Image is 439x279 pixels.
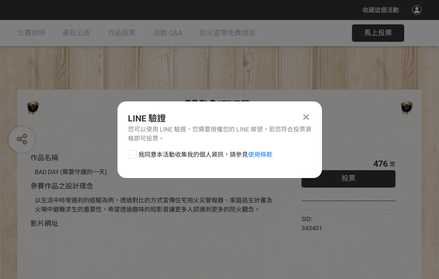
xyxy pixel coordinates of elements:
span: 作品名稱 [30,154,58,162]
span: 作品投票 [108,29,136,37]
span: 比賽說明 [17,29,45,37]
span: 影片網址 [30,219,58,228]
div: LINE 驗證 [128,112,312,125]
span: 活動 Q&A [153,29,182,37]
button: 馬上投票 [352,24,404,42]
span: 收藏這個活動 [362,7,399,13]
span: 馬上投票 [364,29,392,37]
span: 476 [373,158,388,169]
span: 防火宣導免費資源 [200,29,255,37]
a: 比賽說明 [17,20,45,46]
a: 活動 Q&A [153,20,182,46]
div: BAD DAY (需要守護的一天) [35,168,275,177]
a: 防火宣導免費資源 [200,20,255,46]
iframe: Facebook Share [325,215,368,223]
a: 最新公告 [63,20,90,46]
div: 以生活中時常遇到的經驗為例，透過對比的方式宣傳住宅用火災警報器、家庭逃生計畫及火場中避難求生的重要性，希望透過趣味的短影音讓更多人認識到更多的防火觀念。 [35,196,275,214]
span: SID: 343401 [302,215,322,232]
a: 作品投票 [108,20,136,46]
span: 我同意本活動收集我的個人資訊，請參見 [138,150,272,159]
span: 票 [389,161,395,168]
a: 使用條款 [248,151,272,158]
div: 您可以使用 LINE 驗證，您需要授權您的 LINE 帳號，若您符合投票資格即可投票。 [128,125,312,143]
span: 最新公告 [63,29,90,37]
span: 參賽作品之設計理念 [30,182,93,190]
span: 投票 [342,174,355,182]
